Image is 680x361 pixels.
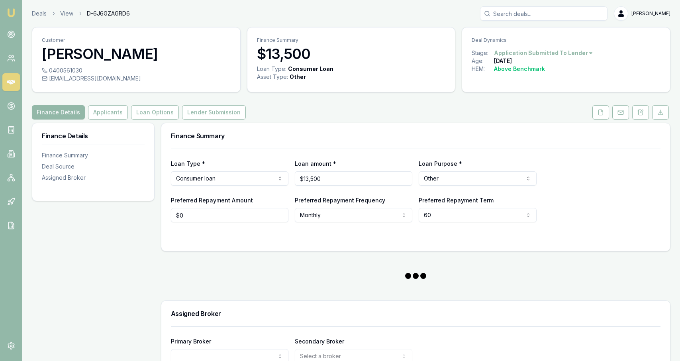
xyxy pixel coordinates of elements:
[295,197,385,204] label: Preferred Repayment Frequency
[32,10,130,18] nav: breadcrumb
[180,105,247,120] a: Lender Submission
[295,171,412,186] input: $
[631,10,670,17] span: [PERSON_NAME]
[42,133,145,139] h3: Finance Details
[42,75,231,82] div: [EMAIL_ADDRESS][DOMAIN_NAME]
[42,174,145,182] div: Assigned Broker
[42,67,231,75] div: 0400561030
[257,65,286,73] div: Loan Type:
[86,105,129,120] a: Applicants
[42,151,145,159] div: Finance Summary
[171,160,205,167] label: Loan Type *
[32,105,85,120] button: Finance Details
[42,163,145,171] div: Deal Source
[87,10,130,18] span: D-6J6GZAGRD6
[472,37,660,43] p: Deal Dynamics
[88,105,128,120] button: Applicants
[295,160,336,167] label: Loan amount *
[171,197,253,204] label: Preferred Repayment Amount
[6,8,16,18] img: emu-icon-u.png
[494,65,545,73] div: Above Benchmark
[171,133,660,139] h3: Finance Summary
[257,73,288,81] div: Asset Type :
[42,37,231,43] p: Customer
[60,10,73,18] a: View
[257,37,446,43] p: Finance Summary
[32,105,86,120] a: Finance Details
[32,10,47,18] a: Deals
[472,65,494,73] div: HEM:
[419,197,494,204] label: Preferred Repayment Term
[494,49,594,57] button: Application Submitted To Lender
[494,57,512,65] div: [DATE]
[129,105,180,120] a: Loan Options
[171,338,211,345] label: Primary Broker
[295,338,344,345] label: Secondary Broker
[480,6,607,21] input: Search deals
[171,310,660,317] h3: Assigned Broker
[290,73,306,81] div: Other
[257,46,446,62] h3: $13,500
[131,105,179,120] button: Loan Options
[288,65,333,73] div: Consumer Loan
[419,160,462,167] label: Loan Purpose *
[171,208,288,222] input: $
[182,105,246,120] button: Lender Submission
[472,57,494,65] div: Age:
[472,49,494,57] div: Stage:
[42,46,231,62] h3: [PERSON_NAME]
